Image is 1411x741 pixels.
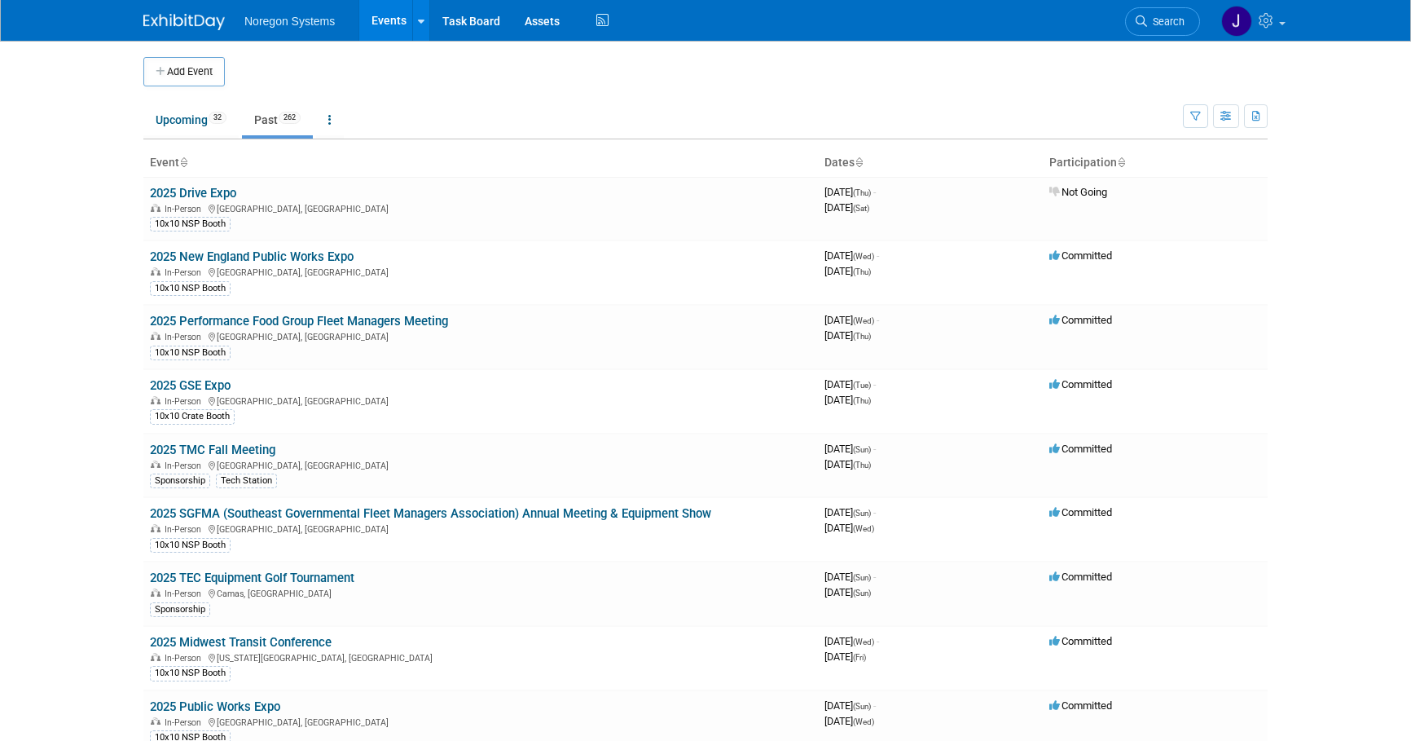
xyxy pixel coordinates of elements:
span: In-Person [165,524,206,535]
img: In-Person Event [151,396,160,404]
span: [DATE] [824,314,879,326]
span: (Thu) [853,267,871,276]
span: [DATE] [824,651,866,663]
span: In-Person [165,332,206,342]
th: Participation [1043,149,1268,177]
span: (Wed) [853,316,874,325]
div: Tech Station [216,474,277,488]
a: 2025 TEC Equipment Golf Tournament [150,571,354,585]
span: - [873,571,876,583]
div: Sponsorship [150,474,210,488]
span: (Thu) [853,461,871,470]
span: (Wed) [853,637,874,646]
img: In-Person Event [151,524,160,532]
div: 10x10 NSP Booth [150,346,231,360]
span: In-Person [165,589,206,599]
span: [DATE] [824,586,871,598]
span: (Thu) [853,188,871,197]
div: [GEOGRAPHIC_DATA], [GEOGRAPHIC_DATA] [150,458,811,471]
span: In-Person [165,267,206,278]
img: Johana Gil [1221,6,1252,37]
div: [GEOGRAPHIC_DATA], [GEOGRAPHIC_DATA] [150,522,811,535]
div: [GEOGRAPHIC_DATA], [GEOGRAPHIC_DATA] [150,394,811,407]
span: Committed [1049,443,1112,455]
div: [GEOGRAPHIC_DATA], [GEOGRAPHIC_DATA] [150,265,811,278]
img: In-Person Event [151,717,160,726]
img: In-Person Event [151,204,160,212]
span: (Wed) [853,252,874,261]
span: [DATE] [824,443,876,455]
span: [DATE] [824,506,876,518]
span: In-Person [165,717,206,728]
span: [DATE] [824,329,871,342]
div: [GEOGRAPHIC_DATA], [GEOGRAPHIC_DATA] [150,715,811,728]
span: - [873,378,876,390]
img: In-Person Event [151,589,160,597]
a: 2025 SGFMA (Southeast Governmental Fleet Managers Association) Annual Meeting & Equipment Show [150,506,711,521]
a: 2025 GSE Expo [150,378,231,393]
span: Search [1147,15,1185,28]
span: (Tue) [853,381,871,390]
img: ExhibitDay [143,14,225,30]
span: (Sun) [853,445,871,454]
a: 2025 Public Works Expo [150,699,280,714]
span: - [877,314,879,326]
span: In-Person [165,396,206,407]
span: [DATE] [824,699,876,712]
span: (Thu) [853,332,871,341]
span: (Fri) [853,653,866,662]
span: Committed [1049,249,1112,262]
span: (Wed) [853,524,874,533]
span: Committed [1049,635,1112,647]
span: Noregon Systems [244,15,335,28]
th: Dates [818,149,1043,177]
span: (Sun) [853,702,871,711]
img: In-Person Event [151,461,160,469]
span: - [873,186,876,198]
span: 262 [279,112,301,124]
span: Committed [1049,378,1112,390]
span: (Sun) [853,509,871,518]
img: In-Person Event [151,267,160,276]
span: - [877,249,879,262]
div: 10x10 Crate Booth [150,409,235,424]
span: Committed [1049,699,1112,712]
span: [DATE] [824,635,879,647]
a: Sort by Participation Type [1117,156,1125,169]
a: Past262 [242,104,313,135]
div: [US_STATE][GEOGRAPHIC_DATA], [GEOGRAPHIC_DATA] [150,651,811,664]
div: [GEOGRAPHIC_DATA], [GEOGRAPHIC_DATA] [150,201,811,214]
span: [DATE] [824,522,874,534]
span: Committed [1049,571,1112,583]
span: (Sun) [853,573,871,582]
span: (Sun) [853,589,871,598]
span: [DATE] [824,249,879,262]
div: [GEOGRAPHIC_DATA], [GEOGRAPHIC_DATA] [150,329,811,342]
span: In-Person [165,653,206,664]
span: [DATE] [824,378,876,390]
span: [DATE] [824,715,874,727]
a: 2025 TMC Fall Meeting [150,443,275,457]
div: Camas, [GEOGRAPHIC_DATA] [150,586,811,599]
span: - [877,635,879,647]
span: Not Going [1049,186,1107,198]
a: 2025 Performance Food Group Fleet Managers Meeting [150,314,448,329]
span: - [873,443,876,455]
span: - [873,506,876,518]
span: Committed [1049,314,1112,326]
img: In-Person Event [151,653,160,661]
div: 10x10 NSP Booth [150,666,231,681]
span: [DATE] [824,265,871,277]
a: 2025 New England Public Works Expo [150,249,354,264]
div: 10x10 NSP Booth [150,538,231,553]
span: [DATE] [824,571,876,583]
a: Upcoming32 [143,104,239,135]
span: In-Person [165,461,206,471]
div: 10x10 NSP Booth [150,281,231,296]
span: [DATE] [824,458,871,470]
div: Sponsorship [150,602,210,617]
a: 2025 Drive Expo [150,186,236,201]
span: In-Person [165,204,206,214]
th: Event [143,149,818,177]
img: In-Person Event [151,332,160,340]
